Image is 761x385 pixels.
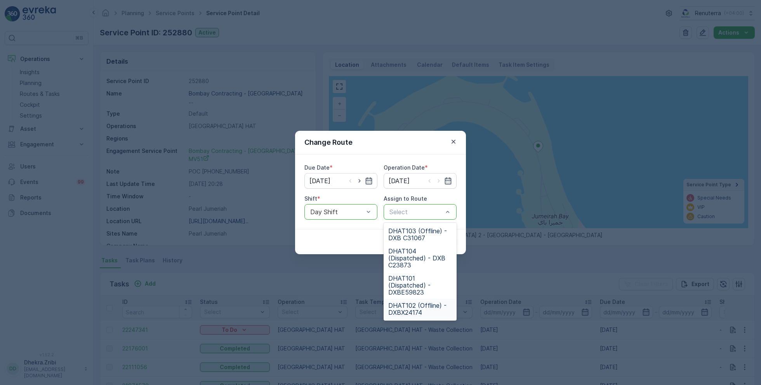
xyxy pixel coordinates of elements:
[304,137,353,148] p: Change Route
[384,195,427,202] label: Assign to Route
[304,195,317,202] label: Shift
[388,248,452,269] span: DHAT104 (Dispatched) - DXB C23873
[388,227,452,241] span: DHAT103 (Offline) - DXB C31067
[384,164,425,171] label: Operation Date
[384,173,457,189] input: dd/mm/yyyy
[389,207,443,217] p: Select
[388,275,452,296] span: DHAT101 (Dispatched) - DXBE59823
[388,302,452,316] span: DHAT102 (Offline) - DXBX24174
[304,164,330,171] label: Due Date
[304,173,377,189] input: dd/mm/yyyy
